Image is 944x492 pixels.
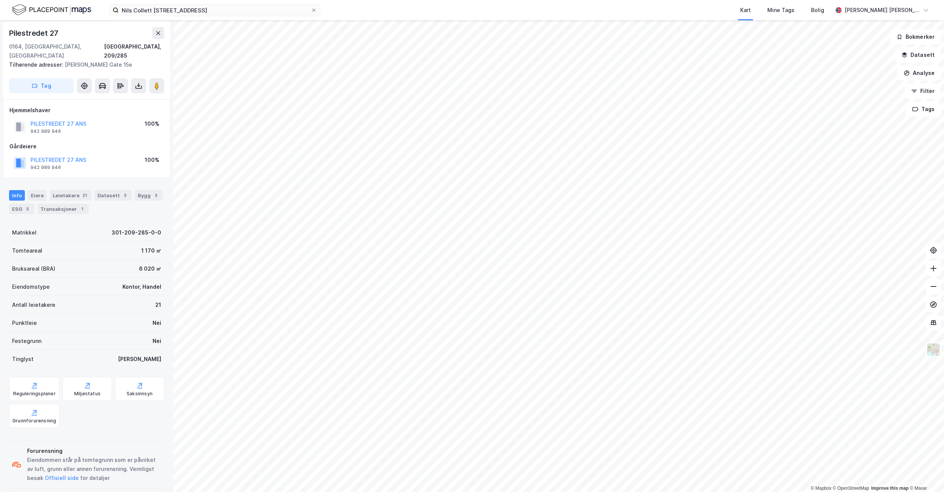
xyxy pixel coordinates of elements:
div: 1 [78,205,86,213]
div: 5 [24,205,31,213]
div: 100% [145,155,159,165]
div: 0164, [GEOGRAPHIC_DATA], [GEOGRAPHIC_DATA] [9,42,104,60]
div: Hjemmelshaver [9,106,164,115]
div: Eiendomstype [12,282,50,291]
div: Bygg [135,190,163,201]
img: Z [926,343,941,357]
a: Mapbox [811,486,831,491]
div: 3 [121,192,129,199]
div: Festegrunn [12,337,41,346]
div: ESG [9,204,34,214]
a: Improve this map [871,486,909,491]
button: Tag [9,78,74,93]
input: Søk på adresse, matrikkel, gårdeiere, leietakere eller personer [119,5,311,16]
div: 1 170 ㎡ [141,246,161,255]
img: logo.f888ab2527a4732fd821a326f86c7f29.svg [12,3,91,17]
div: Grunnforurensning [12,418,56,424]
div: 21 [81,192,89,199]
div: Reguleringsplaner [13,391,56,397]
div: [GEOGRAPHIC_DATA], 209/285 [104,42,164,60]
div: Forurensning [27,446,161,455]
button: Tags [906,102,941,117]
button: Filter [905,84,941,99]
div: 100% [145,119,159,128]
div: Leietakere [50,190,92,201]
div: Tomteareal [12,246,42,255]
a: OpenStreetMap [833,486,869,491]
div: Miljøstatus [74,391,101,397]
div: Transaksjoner [37,204,89,214]
div: Eiendommen står på tomtegrunn som er påvirket av luft, grunn eller annen forurensning. Vennligst ... [27,455,161,483]
div: Kontrollprogram for chat [906,456,944,492]
div: Kontor, Handel [122,282,161,291]
div: 942 989 946 [31,165,61,171]
div: Bolig [811,6,824,15]
div: 301-209-285-0-0 [112,228,161,237]
button: Datasett [895,47,941,62]
div: Gårdeiere [9,142,164,151]
div: Punktleie [12,318,37,327]
div: 942 989 946 [31,128,61,134]
button: Bokmerker [890,29,941,44]
div: Bruksareal (BRA) [12,264,55,273]
div: Kart [740,6,751,15]
div: Mine Tags [767,6,794,15]
div: 6 020 ㎡ [139,264,161,273]
div: 3 [152,192,160,199]
div: Nei [153,337,161,346]
div: Matrikkel [12,228,37,237]
div: Saksinnsyn [127,391,153,397]
div: Info [9,190,25,201]
div: Nei [153,318,161,327]
iframe: Chat Widget [906,456,944,492]
div: [PERSON_NAME] Gate 15e [9,60,158,69]
div: 21 [155,300,161,309]
div: Pilestredet 27 [9,27,60,39]
div: [PERSON_NAME] [118,355,161,364]
div: Tinglyst [12,355,34,364]
span: Tilhørende adresser: [9,61,65,68]
button: Analyse [897,65,941,81]
div: Antall leietakere [12,300,55,309]
div: [PERSON_NAME] [PERSON_NAME] [845,6,920,15]
div: Eiere [28,190,47,201]
div: Datasett [95,190,132,201]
